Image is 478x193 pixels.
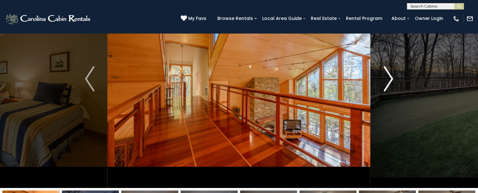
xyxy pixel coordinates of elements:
[85,66,94,91] img: arrow
[214,14,256,23] a: Browse Rentals
[259,14,305,23] a: Local Area Guide
[181,15,208,22] a: My Favs
[343,14,385,23] a: Rental Program
[466,15,473,22] img: mail-regular-white.png
[388,14,409,23] a: About
[5,12,92,25] img: White-1-2.png
[412,14,446,23] a: Owner Login
[308,14,340,23] a: Real Estate
[188,15,206,22] span: My Favs
[384,66,393,91] img: arrow
[453,15,460,22] img: phone-regular-white.png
